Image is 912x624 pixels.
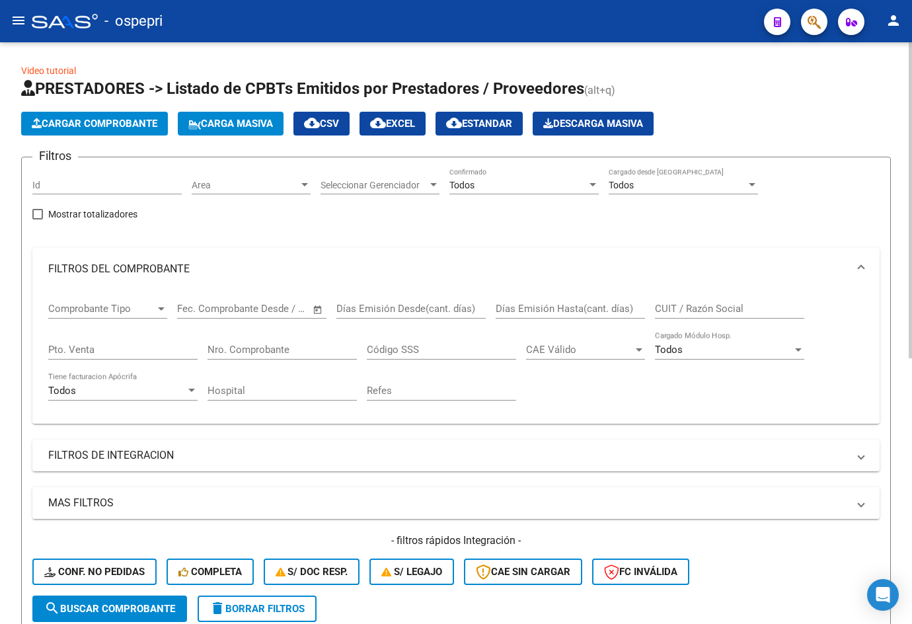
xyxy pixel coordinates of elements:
[48,262,848,276] mat-panel-title: FILTROS DEL COMPROBANTE
[311,302,326,317] button: Open calendar
[886,13,901,28] mat-icon: person
[48,385,76,397] span: Todos
[446,118,512,130] span: Estandar
[446,115,462,131] mat-icon: cloud_download
[32,290,880,423] div: FILTROS DEL COMPROBANTE
[21,112,168,136] button: Cargar Comprobante
[464,559,582,585] button: CAE SIN CARGAR
[21,79,584,98] span: PRESTADORES -> Listado de CPBTs Emitidos por Prestadores / Proveedores
[304,118,339,130] span: CSV
[449,180,475,190] span: Todos
[32,147,78,165] h3: Filtros
[192,180,299,191] span: Area
[32,487,880,519] mat-expansion-panel-header: MAS FILTROS
[609,180,634,190] span: Todos
[104,7,163,36] span: - ospepri
[167,559,254,585] button: Completa
[32,533,880,548] h4: - filtros rápidos Integración -
[276,566,348,578] span: S/ Doc Resp.
[293,112,350,136] button: CSV
[48,206,137,222] span: Mostrar totalizadores
[178,566,242,578] span: Completa
[44,566,145,578] span: Conf. no pedidas
[177,303,220,315] input: Start date
[21,65,76,76] a: Video tutorial
[584,84,615,97] span: (alt+q)
[381,566,442,578] span: S/ legajo
[867,579,899,611] div: Open Intercom Messenger
[32,118,157,130] span: Cargar Comprobante
[369,559,454,585] button: S/ legajo
[48,303,155,315] span: Comprobante Tipo
[209,600,225,616] mat-icon: delete
[264,559,360,585] button: S/ Doc Resp.
[32,248,880,290] mat-expansion-panel-header: FILTROS DEL COMPROBANTE
[370,115,386,131] mat-icon: cloud_download
[592,559,689,585] button: FC Inválida
[48,448,848,463] mat-panel-title: FILTROS DE INTEGRACION
[232,303,296,315] input: End date
[44,600,60,616] mat-icon: search
[360,112,426,136] button: EXCEL
[48,496,848,510] mat-panel-title: MAS FILTROS
[476,566,570,578] span: CAE SIN CARGAR
[533,112,654,136] app-download-masive: Descarga masiva de comprobantes (adjuntos)
[178,112,284,136] button: Carga Masiva
[32,440,880,471] mat-expansion-panel-header: FILTROS DE INTEGRACION
[526,344,633,356] span: CAE Válido
[321,180,428,191] span: Seleccionar Gerenciador
[11,13,26,28] mat-icon: menu
[209,603,305,615] span: Borrar Filtros
[188,118,273,130] span: Carga Masiva
[44,603,175,615] span: Buscar Comprobante
[370,118,415,130] span: EXCEL
[604,566,677,578] span: FC Inválida
[32,596,187,622] button: Buscar Comprobante
[543,118,643,130] span: Descarga Masiva
[304,115,320,131] mat-icon: cloud_download
[533,112,654,136] button: Descarga Masiva
[32,559,157,585] button: Conf. no pedidas
[655,344,683,356] span: Todos
[436,112,523,136] button: Estandar
[198,596,317,622] button: Borrar Filtros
